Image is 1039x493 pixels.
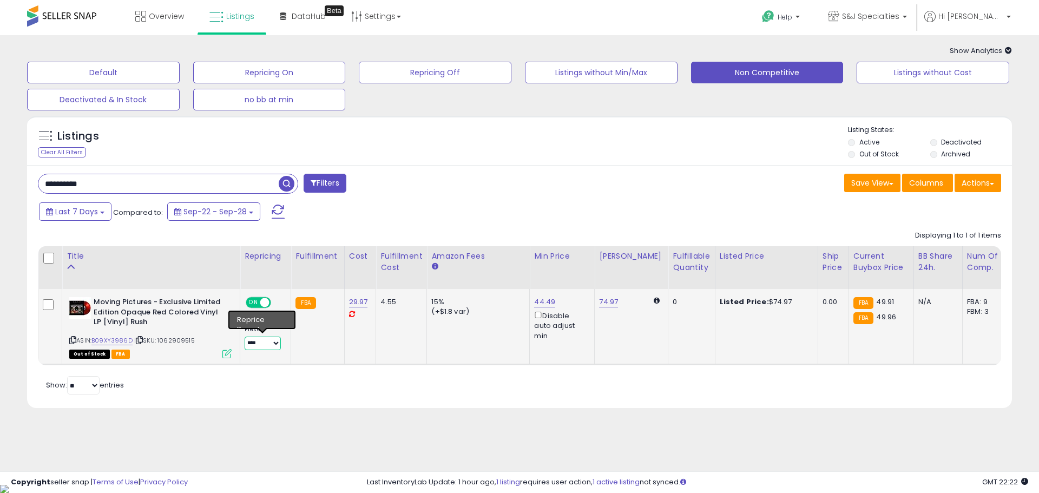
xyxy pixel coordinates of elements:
a: Privacy Policy [140,477,188,487]
span: 49.91 [876,297,894,307]
div: Num of Comp. [967,251,1007,273]
p: Listing States: [848,125,1011,135]
button: Sep-22 - Sep-28 [167,202,260,221]
div: Displaying 1 to 1 of 1 items [915,231,1001,241]
div: FBM: 3 [967,307,1003,317]
div: Amazon AI [245,314,282,324]
button: Listings without Min/Max [525,62,678,83]
div: N/A [918,297,954,307]
span: Listings [226,11,254,22]
b: Moving Pictures - Exclusive Limited Edition Opaque Red Colored Vinyl LP [Vinyl] Rush [94,297,225,330]
span: Show Analytics [950,45,1012,56]
a: 44.49 [534,297,555,307]
label: Out of Stock [859,149,899,159]
button: Last 7 Days [39,202,111,221]
span: 49.96 [876,312,896,322]
img: 41-xXCeZdjL._SL40_.jpg [69,297,91,319]
div: Current Buybox Price [853,251,909,273]
span: Help [778,12,792,22]
div: Amazon Fees [431,251,525,262]
h5: Listings [57,129,99,144]
span: 2025-10-7 22:22 GMT [982,477,1028,487]
strong: Copyright [11,477,50,487]
div: $74.97 [720,297,810,307]
div: ASIN: [69,297,232,357]
a: B09XY3986D [91,336,133,345]
button: Filters [304,174,346,193]
div: Cost [349,251,372,262]
div: Clear All Filters [38,147,86,157]
div: 0 [673,297,706,307]
span: Last 7 Days [55,206,98,217]
div: 15% [431,297,521,307]
span: Columns [909,178,943,188]
div: BB Share 24h. [918,251,958,273]
span: OFF [269,298,287,307]
span: FBA [111,350,130,359]
div: 4.55 [380,297,418,307]
a: Hi [PERSON_NAME] [924,11,1011,35]
div: (+$1.8 var) [431,307,521,317]
label: Deactivated [941,137,982,147]
small: FBA [295,297,315,309]
div: Min Price [534,251,590,262]
a: 1 listing [496,477,520,487]
span: Compared to: [113,207,163,218]
div: Tooltip anchor [325,5,344,16]
button: Repricing Off [359,62,511,83]
small: FBA [853,297,873,309]
span: Hi [PERSON_NAME] [938,11,1003,22]
div: Fulfillable Quantity [673,251,710,273]
div: Preset: [245,326,282,350]
div: Ship Price [823,251,844,273]
i: Get Help [761,10,775,23]
a: 74.97 [599,297,618,307]
span: ON [247,298,260,307]
a: 1 active listing [593,477,640,487]
div: Last InventoryLab Update: 1 hour ago, requires user action, not synced. [367,477,1028,488]
button: Actions [955,174,1001,192]
button: Repricing On [193,62,346,83]
button: Non Competitive [691,62,844,83]
label: Active [859,137,879,147]
small: Amazon Fees. [431,262,438,272]
a: Terms of Use [93,477,139,487]
div: FBA: 9 [967,297,1003,307]
button: Listings without Cost [857,62,1009,83]
div: Repricing [245,251,286,262]
button: Save View [844,174,900,192]
div: Fulfillment Cost [380,251,422,273]
button: Columns [902,174,953,192]
button: Default [27,62,180,83]
small: FBA [853,312,873,324]
button: Deactivated & In Stock [27,89,180,110]
b: Listed Price: [720,297,769,307]
span: Overview [149,11,184,22]
label: Archived [941,149,970,159]
div: 0.00 [823,297,840,307]
span: Show: entries [46,380,124,390]
div: Title [67,251,235,262]
span: Sep-22 - Sep-28 [183,206,247,217]
div: [PERSON_NAME] [599,251,663,262]
span: DataHub [292,11,326,22]
button: no bb at min [193,89,346,110]
div: seller snap | | [11,477,188,488]
div: Fulfillment [295,251,339,262]
span: All listings that are currently out of stock and unavailable for purchase on Amazon [69,350,110,359]
div: Disable auto adjust min [534,310,586,341]
a: 29.97 [349,297,368,307]
span: S&J Specialties [842,11,899,22]
span: | SKU: 1062909515 [134,336,195,345]
a: Help [753,2,811,35]
div: Listed Price [720,251,813,262]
